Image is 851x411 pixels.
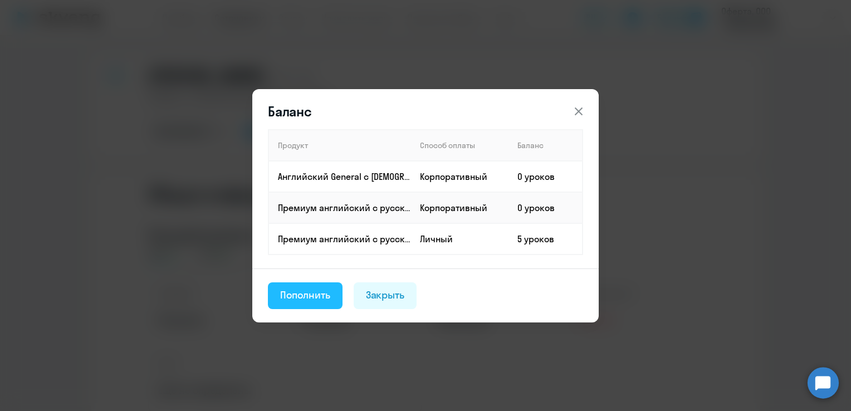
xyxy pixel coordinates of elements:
[411,223,508,255] td: Личный
[278,202,410,214] p: Премиум английский с русскоговорящим преподавателем
[278,233,410,245] p: Премиум английский с русскоговорящим преподавателем
[366,288,405,302] div: Закрыть
[411,161,508,192] td: Корпоративный
[354,282,417,309] button: Закрыть
[411,192,508,223] td: Корпоративный
[508,161,583,192] td: 0 уроков
[252,102,599,120] header: Баланс
[508,192,583,223] td: 0 уроков
[411,130,508,161] th: Способ оплаты
[268,282,343,309] button: Пополнить
[278,170,410,183] p: Английский General с [DEMOGRAPHIC_DATA] преподавателем
[280,288,330,302] div: Пополнить
[268,130,411,161] th: Продукт
[508,223,583,255] td: 5 уроков
[508,130,583,161] th: Баланс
